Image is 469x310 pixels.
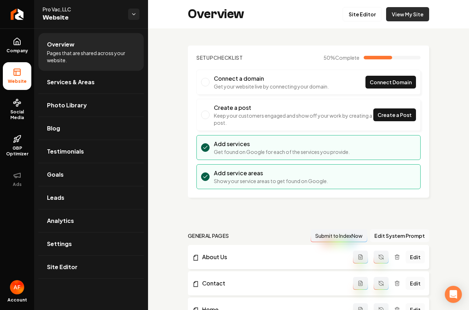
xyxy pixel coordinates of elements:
[353,277,368,290] button: Add admin page prompt
[47,240,72,248] span: Settings
[10,280,24,294] button: Open user button
[3,32,31,59] a: Company
[406,277,425,290] a: Edit
[38,232,144,255] a: Settings
[10,182,25,187] span: Ads
[335,54,359,61] span: Complete
[214,74,329,83] h3: Connect a domain
[3,165,31,193] button: Ads
[47,193,64,202] span: Leads
[188,232,229,239] h2: general pages
[214,177,328,185] p: Show your service areas to get found on Google.
[214,83,329,90] p: Get your website live by connecting your domain.
[47,217,74,225] span: Analytics
[5,79,30,84] span: Website
[47,49,135,64] span: Pages that are shared across your website.
[214,112,373,126] p: Keep your customers engaged and show off your work by creating a post.
[38,71,144,93] a: Services & Areas
[214,140,350,148] h3: Add services
[323,54,359,61] span: 50 %
[214,169,328,177] h3: Add service areas
[38,186,144,209] a: Leads
[47,147,84,156] span: Testimonials
[214,103,373,112] h3: Create a post
[38,209,144,232] a: Analytics
[386,7,429,21] a: View My Site
[38,256,144,278] a: Site Editor
[47,263,78,271] span: Site Editor
[38,140,144,163] a: Testimonials
[38,117,144,140] a: Blog
[38,94,144,117] a: Photo Library
[378,111,412,119] span: Create a Post
[370,79,412,86] span: Connect Domain
[3,109,31,121] span: Social Media
[353,251,368,263] button: Add admin page prompt
[192,279,353,288] a: Contact
[43,6,122,13] span: Pro Vac, LLC
[3,129,31,162] a: GBP Optimizer
[3,93,31,126] a: Social Media
[3,145,31,157] span: GBP Optimizer
[11,9,24,20] img: Rebolt Logo
[192,253,353,261] a: About Us
[373,108,416,121] a: Create a Post
[38,163,144,186] a: Goals
[188,7,244,21] h2: Overview
[370,229,429,242] button: Edit System Prompt
[445,286,462,303] div: Open Intercom Messenger
[196,54,214,61] span: Setup
[47,78,95,86] span: Services & Areas
[311,229,367,242] button: Submit to IndexNow
[343,7,382,21] a: Site Editor
[47,170,64,179] span: Goals
[47,124,60,133] span: Blog
[4,48,31,54] span: Company
[10,280,24,294] img: Avan Fahimi
[214,148,350,155] p: Get found on Google for each of the services you provide.
[7,297,27,303] span: Account
[47,40,74,49] span: Overview
[196,54,243,61] h2: Checklist
[365,76,416,89] a: Connect Domain
[406,251,425,263] a: Edit
[43,13,122,23] span: Website
[47,101,87,109] span: Photo Library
